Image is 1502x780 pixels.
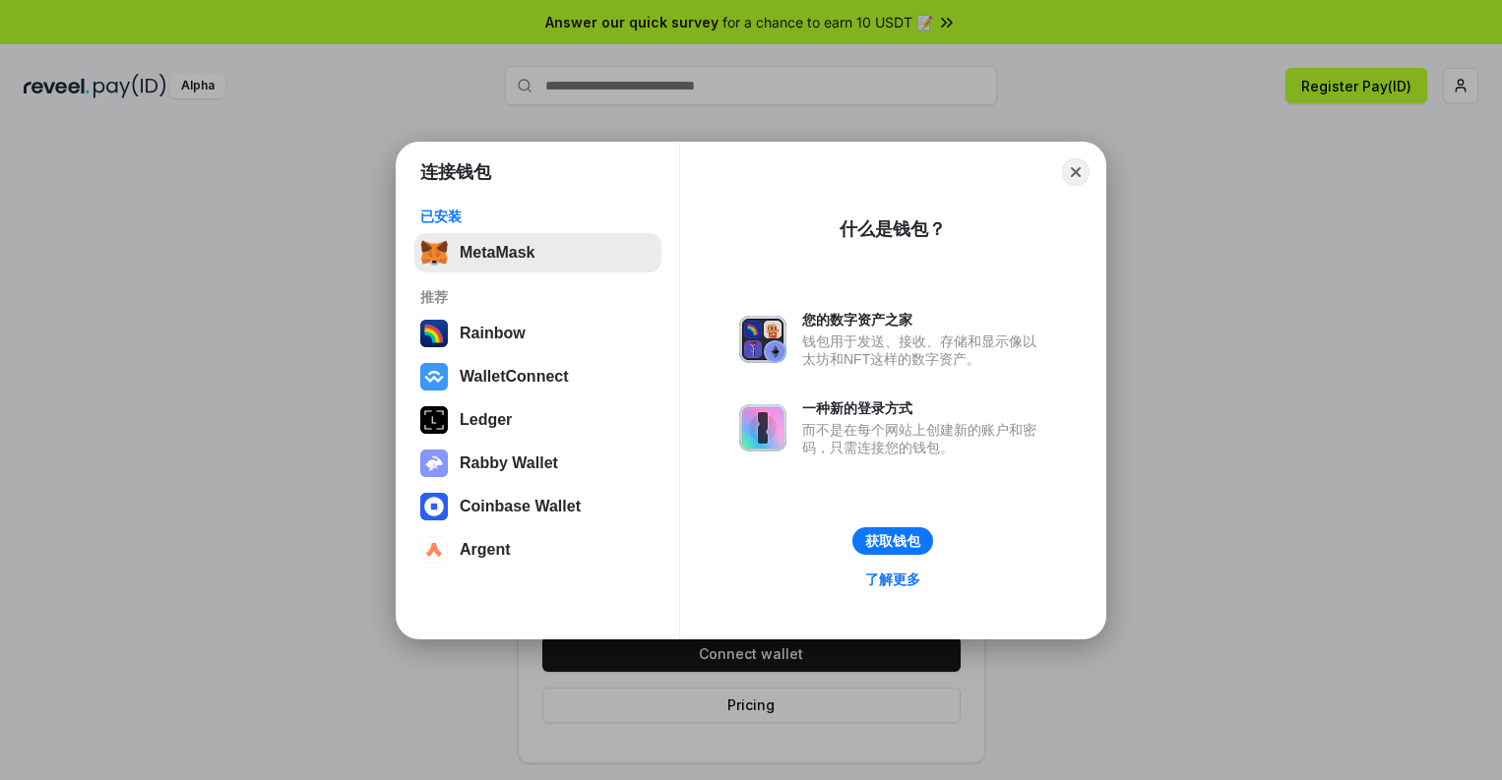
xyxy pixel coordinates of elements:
div: 获取钱包 [865,532,920,550]
div: 了解更多 [865,570,920,588]
div: 什么是钱包？ [840,217,946,241]
img: svg+xml,%3Csvg%20width%3D%2228%22%20height%3D%2228%22%20viewBox%3D%220%200%2028%2028%22%20fill%3D... [420,363,448,390]
button: 获取钱包 [852,527,933,555]
button: MetaMask [414,233,661,272]
img: svg+xml,%3Csvg%20xmlns%3D%22http%3A%2F%2Fwww.w3.org%2F2000%2Fsvg%22%20width%3D%2228%22%20height%3... [420,406,448,434]
div: Rainbow [460,325,526,342]
img: svg+xml,%3Csvg%20width%3D%2228%22%20height%3D%2228%22%20viewBox%3D%220%200%2028%2028%22%20fill%3D... [420,536,448,564]
button: Ledger [414,400,661,440]
div: 您的数字资产之家 [802,311,1046,329]
button: WalletConnect [414,357,661,396]
button: Rainbow [414,314,661,353]
img: svg+xml,%3Csvg%20xmlns%3D%22http%3A%2F%2Fwww.w3.org%2F2000%2Fsvg%22%20fill%3D%22none%22%20viewBox... [739,316,786,363]
img: svg+xml,%3Csvg%20xmlns%3D%22http%3A%2F%2Fwww.w3.org%2F2000%2Fsvg%22%20fill%3D%22none%22%20viewBox... [739,404,786,451]
button: Coinbase Wallet [414,487,661,526]
div: Ledger [460,411,512,429]
div: Rabby Wallet [460,454,558,472]
img: svg+xml,%3Csvg%20width%3D%22120%22%20height%3D%22120%22%20viewBox%3D%220%200%20120%20120%22%20fil... [420,320,448,347]
img: svg+xml,%3Csvg%20xmlns%3D%22http%3A%2F%2Fwww.w3.org%2F2000%2Fsvg%22%20fill%3D%22none%22%20viewBox... [420,450,448,477]
button: Rabby Wallet [414,444,661,483]
div: 钱包用于发送、接收、存储和显示像以太坊和NFT这样的数字资产。 [802,332,1046,368]
div: Argent [460,541,511,559]
img: svg+xml,%3Csvg%20width%3D%2228%22%20height%3D%2228%22%20viewBox%3D%220%200%2028%2028%22%20fill%3D... [420,493,448,520]
div: 而不是在每个网站上创建新的账户和密码，只需连接您的钱包。 [802,421,1046,456]
button: Argent [414,530,661,570]
div: 已安装 [420,208,656,225]
img: svg+xml,%3Csvg%20fill%3D%22none%22%20height%3D%2233%22%20viewBox%3D%220%200%2035%2033%22%20width%... [420,239,448,267]
div: Coinbase Wallet [460,498,581,515]
div: 一种新的登录方式 [802,399,1046,417]
div: WalletConnect [460,368,569,386]
div: MetaMask [460,244,534,262]
button: Close [1062,158,1090,186]
div: 推荐 [420,288,656,306]
a: 了解更多 [853,567,932,592]
h1: 连接钱包 [420,160,491,184]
